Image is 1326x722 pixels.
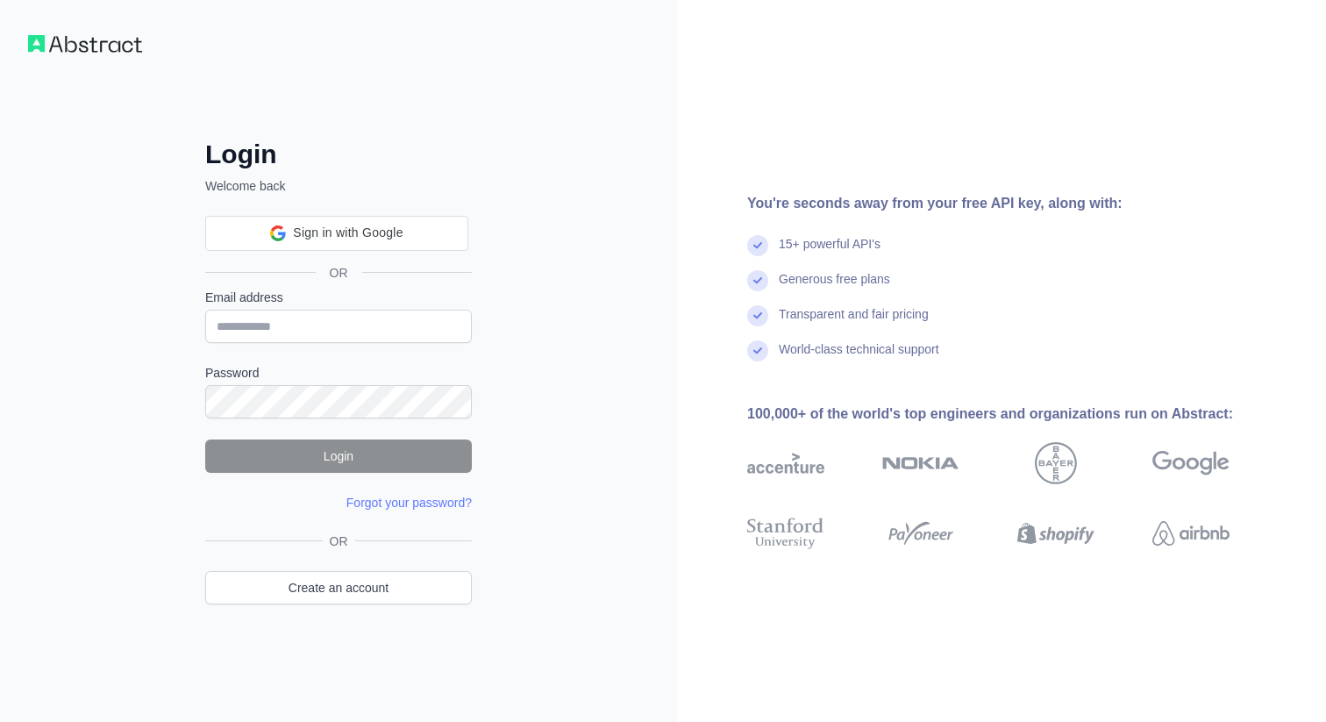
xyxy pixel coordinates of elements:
[1152,442,1230,484] img: google
[205,364,472,382] label: Password
[747,442,824,484] img: accenture
[205,177,472,195] p: Welcome back
[747,305,768,326] img: check mark
[779,270,890,305] div: Generous free plans
[205,216,468,251] div: Sign in with Google
[882,514,959,553] img: payoneer
[779,235,880,270] div: 15+ powerful API's
[747,340,768,361] img: check mark
[1152,514,1230,553] img: airbnb
[747,514,824,553] img: stanford university
[205,289,472,306] label: Email address
[323,533,355,550] span: OR
[779,305,929,340] div: Transparent and fair pricing
[779,340,939,375] div: World-class technical support
[747,404,1286,425] div: 100,000+ of the world's top engineers and organizations run on Abstract:
[205,571,472,604] a: Create an account
[293,224,403,242] span: Sign in with Google
[346,496,472,510] a: Forgot your password?
[28,35,142,53] img: Workflow
[747,193,1286,214] div: You're seconds away from your free API key, along with:
[882,442,959,484] img: nokia
[747,270,768,291] img: check mark
[205,440,472,473] button: Login
[1035,442,1077,484] img: bayer
[316,264,362,282] span: OR
[1017,514,1094,553] img: shopify
[205,139,472,170] h2: Login
[747,235,768,256] img: check mark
